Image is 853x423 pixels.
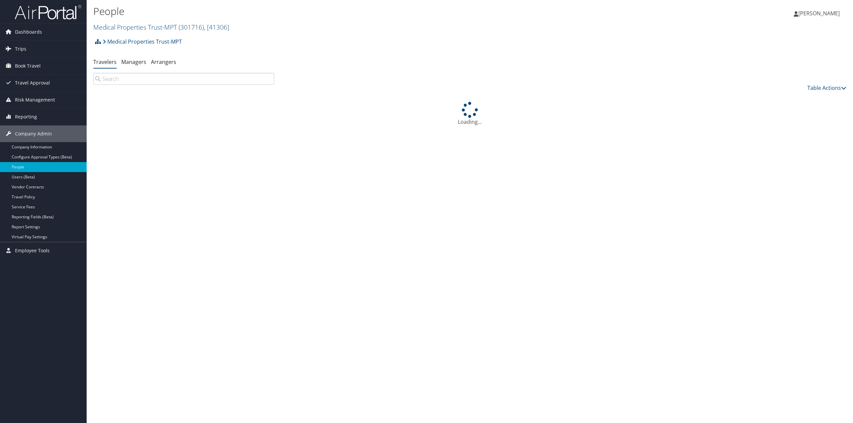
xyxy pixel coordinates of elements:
span: Company Admin [15,125,52,142]
span: Reporting [15,108,37,125]
div: Loading... [93,102,846,126]
span: Employee Tools [15,242,50,259]
a: [PERSON_NAME] [794,3,846,23]
span: Risk Management [15,92,55,108]
h1: People [93,4,595,18]
span: Trips [15,41,26,57]
span: , [ 41306 ] [204,23,229,32]
a: Medical Properties Trust-MPT [93,23,229,32]
span: ( 301716 ) [179,23,204,32]
a: Arrangers [151,58,176,66]
input: Search [93,73,274,85]
a: Medical Properties Trust-MPT [103,35,182,48]
a: Table Actions [807,84,846,92]
a: Travelers [93,58,117,66]
span: Book Travel [15,58,41,74]
span: [PERSON_NAME] [798,10,840,17]
span: Travel Approval [15,75,50,91]
img: airportal-logo.png [15,4,81,20]
span: Dashboards [15,24,42,40]
a: Managers [121,58,146,66]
